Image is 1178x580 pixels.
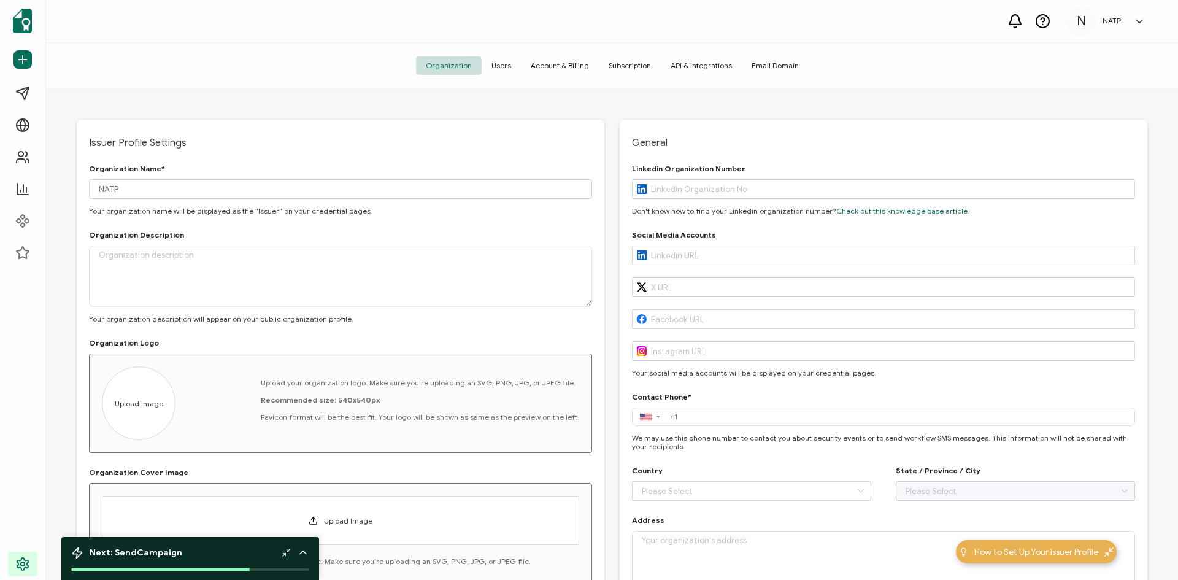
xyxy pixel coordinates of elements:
input: X URL [632,277,1135,297]
span: General [632,137,1135,149]
h2: Country [632,466,663,475]
input: Please Select [632,481,871,501]
input: 5xx [666,410,1135,423]
span: N [1077,12,1086,31]
p: We may use this phone number to contact you about security events or to send workflow SMS message... [632,434,1135,451]
h2: Linkedin Organization Number [632,164,745,173]
span: Organization [416,56,482,75]
p: Your organization name will be displayed as the “Issuer” on your credential pages. [89,207,592,215]
h2: Contact Phone* [632,393,691,401]
input: Linkedin URL [632,246,1135,265]
span: Next: Send [90,547,182,558]
span: Account & Billing [521,56,599,75]
h2: Organization Logo [89,339,159,347]
h2: Social Media Accounts [632,231,716,239]
input: Please Select [896,481,1135,501]
span: Issuer Profile Settings [89,137,592,149]
p: Upload your organization cover image for the verification page. Make sure you're uploading an SVG... [102,557,579,574]
p: Don't know how to find your Linkedin organization number? [632,207,1135,215]
h5: NATP [1103,17,1121,25]
span: Subscription [599,56,661,75]
b: Campaign [137,547,182,558]
img: Linkedin logo [637,184,647,194]
input: Facebook URL [632,309,1135,329]
h2: Address [632,516,664,525]
span: Users [482,56,521,75]
h2: Organization Cover Image [89,468,188,477]
iframe: Chat Widget [974,441,1178,580]
h2: Organization Name* [89,164,165,173]
span: ▼ [655,414,661,419]
p: Your organization description will appear on your public organization profile. [89,315,592,323]
input: Instagram URL [632,341,1135,361]
input: Organization name [89,179,592,199]
b: Recommended size: 540x540px [261,395,380,404]
h2: State / Province / City [896,466,980,475]
span: Upload Image [324,516,372,525]
p: Upload your organization logo. Make sure you're uploading an SVG, PNG, JPG, or JPEG file. Favicon... [261,379,579,422]
span: API & Integrations [661,56,742,75]
input: Linkedin Organization No [632,179,1135,199]
span: Upload Image [115,399,163,408]
p: Your social media accounts will be displayed on your credential pages. [632,369,1135,377]
a: Check out this knowledge base article. [836,206,969,215]
h2: Organization Description [89,231,184,239]
span: Email Domain [742,56,809,75]
img: sertifier-logomark-colored.svg [13,9,32,33]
